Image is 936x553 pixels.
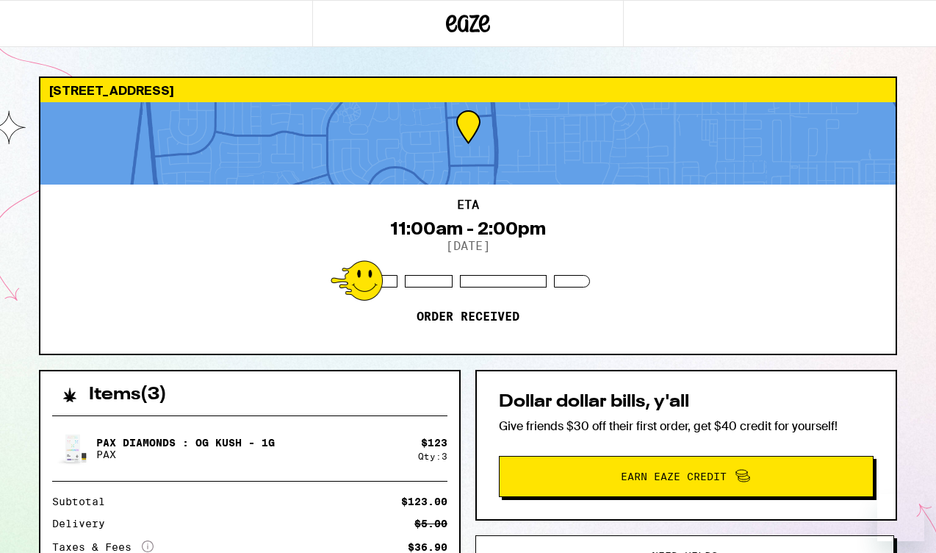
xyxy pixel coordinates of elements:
[89,386,167,404] h2: Items ( 3 )
[457,199,479,211] h2: ETA
[621,471,727,482] span: Earn Eaze Credit
[446,239,490,253] p: [DATE]
[414,518,447,529] div: $5.00
[499,393,874,411] h2: Dollar dollar bills, y'all
[40,78,896,102] div: [STREET_ADDRESS]
[52,496,115,507] div: Subtotal
[877,494,924,541] iframe: Button to launch messaging window
[96,437,275,449] p: Pax Diamonds : OG Kush - 1g
[52,428,93,469] img: Pax Diamonds : OG Kush - 1g
[390,218,546,239] div: 11:00am - 2:00pm
[499,418,874,434] p: Give friends $30 off their first order, get $40 credit for yourself!
[96,449,275,460] p: PAX
[421,437,447,449] div: $ 123
[417,310,519,324] p: Order received
[408,542,447,552] div: $36.90
[499,456,874,497] button: Earn Eaze Credit
[401,496,447,507] div: $123.00
[418,452,447,461] div: Qty: 3
[52,518,115,529] div: Delivery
